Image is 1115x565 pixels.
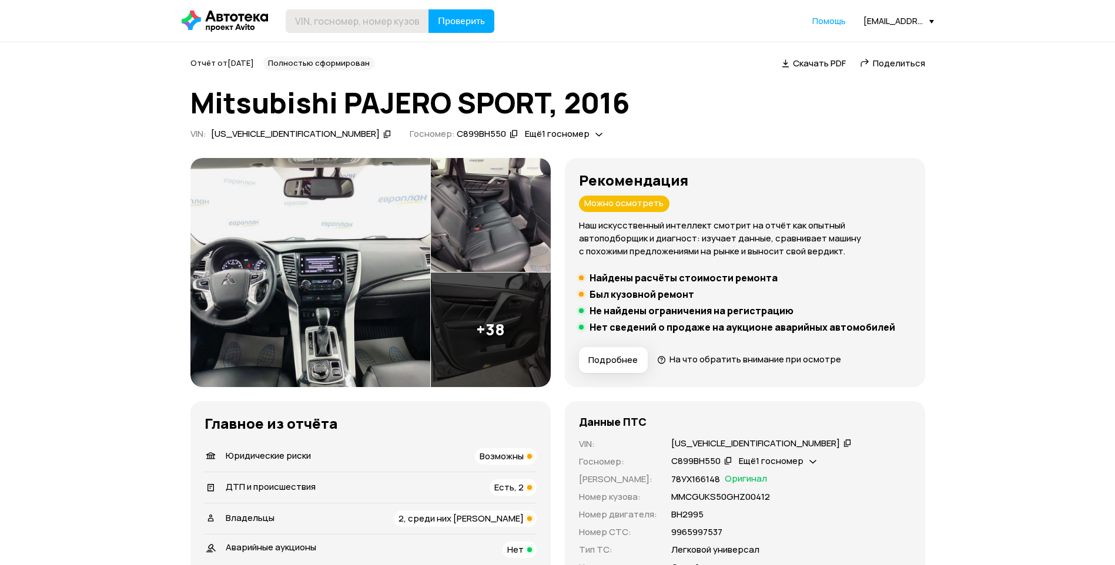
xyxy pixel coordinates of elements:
span: Ещё 1 госномер [525,127,590,140]
div: [US_VEHICLE_IDENTIFICATION_NUMBER] [211,128,380,140]
span: Оригинал [725,473,767,486]
a: Поделиться [860,57,925,69]
p: 9965997537 [671,526,722,539]
p: Тип ТС : [579,543,657,556]
a: Помощь [812,15,846,27]
div: Можно осмотреть [579,196,669,212]
span: Есть, 2 [494,481,524,493]
h3: Рекомендация [579,172,911,189]
p: ВН2995 [671,508,704,521]
span: VIN : [190,127,206,140]
div: С899ВН550 [671,455,721,468]
p: Легковой универсал [671,543,759,556]
span: Юридические риски [226,449,311,462]
span: Помощь [812,15,846,26]
h5: Не найдены ограничения на регистрацию [590,305,793,317]
div: [US_VEHICLE_IDENTIFICATION_NUMBER] [671,438,840,450]
p: Наш искусственный интеллект смотрит на отчёт как опытный автоподборщик и диагност: изучает данные... [579,219,911,258]
p: Номер кузова : [579,490,657,503]
span: Нет [507,543,524,556]
span: На что обратить внимание при осмотре [669,353,841,365]
h5: Нет сведений о продаже на аукционе аварийных автомобилей [590,321,895,333]
button: Подробнее [579,347,648,373]
span: 2, среди них [PERSON_NAME] [399,512,524,524]
p: Номер СТС : [579,526,657,539]
span: Поделиться [873,57,925,69]
p: VIN : [579,438,657,450]
h5: Найдены расчёты стоимости ремонта [590,272,778,284]
span: Подробнее [588,354,638,366]
div: С899ВН550 [457,128,506,140]
span: Проверить [438,16,485,26]
span: Отчёт от [DATE] [190,58,254,68]
a: Скачать PDF [782,57,846,69]
span: Госномер: [410,127,455,140]
input: VIN, госномер, номер кузова [286,9,429,33]
p: Госномер : [579,455,657,468]
p: Номер двигателя : [579,508,657,521]
span: Ещё 1 госномер [739,455,803,467]
span: Возможны [480,450,524,462]
div: [EMAIL_ADDRESS][DOMAIN_NAME] [863,15,934,26]
p: ММСGUКS50GНZ00412 [671,490,770,503]
p: 78УХ166148 [671,473,720,486]
button: Проверить [428,9,494,33]
h4: Данные ПТС [579,415,647,428]
div: Полностью сформирован [263,56,374,70]
h3: Главное из отчёта [205,415,537,432]
h1: Mitsubishi PAJERO SPORT, 2016 [190,87,925,119]
a: На что обратить внимание при осмотре [657,353,842,365]
span: Скачать PDF [793,57,846,69]
span: Аварийные аукционы [226,541,316,553]
span: Владельцы [226,512,274,524]
p: [PERSON_NAME] : [579,473,657,486]
span: ДТП и происшествия [226,480,316,493]
h5: Был кузовной ремонт [590,288,694,300]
